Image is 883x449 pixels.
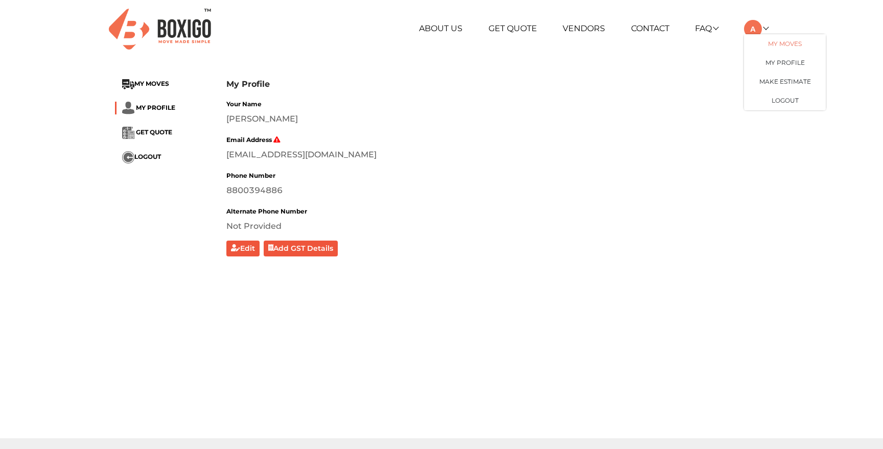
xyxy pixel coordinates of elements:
[122,104,175,111] a: ... MY PROFILE
[226,171,275,180] label: Phone Number
[122,151,134,163] img: ...
[226,241,260,256] button: Edit
[226,79,768,89] h3: My Profile
[695,23,718,33] a: FAQ
[226,135,281,145] label: Email Address
[419,23,462,33] a: About Us
[134,153,161,161] span: LOGOUT
[226,184,768,197] div: 8800394886
[122,79,134,89] img: ...
[631,23,669,33] a: Contact
[226,220,768,232] div: Not Provided
[226,113,768,125] div: [PERSON_NAME]
[122,102,134,114] img: ...
[744,34,826,53] a: My Moves
[122,129,172,136] a: ... GET QUOTE
[134,80,169,88] span: MY MOVES
[744,53,826,72] a: My Profile
[226,207,307,216] label: Alternate Phone Number
[122,80,169,88] a: ...MY MOVES
[136,104,175,111] span: MY PROFILE
[563,23,605,33] a: Vendors
[226,149,768,161] div: [EMAIL_ADDRESS][DOMAIN_NAME]
[226,100,262,109] label: Your Name
[109,9,211,49] img: Boxigo
[122,127,134,139] img: ...
[264,241,338,256] button: Add GST Details
[744,91,826,110] button: LOGOUT
[744,73,826,91] a: Make Estimate
[489,23,537,33] a: Get Quote
[136,129,172,136] span: GET QUOTE
[122,151,161,163] button: ...LOGOUT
